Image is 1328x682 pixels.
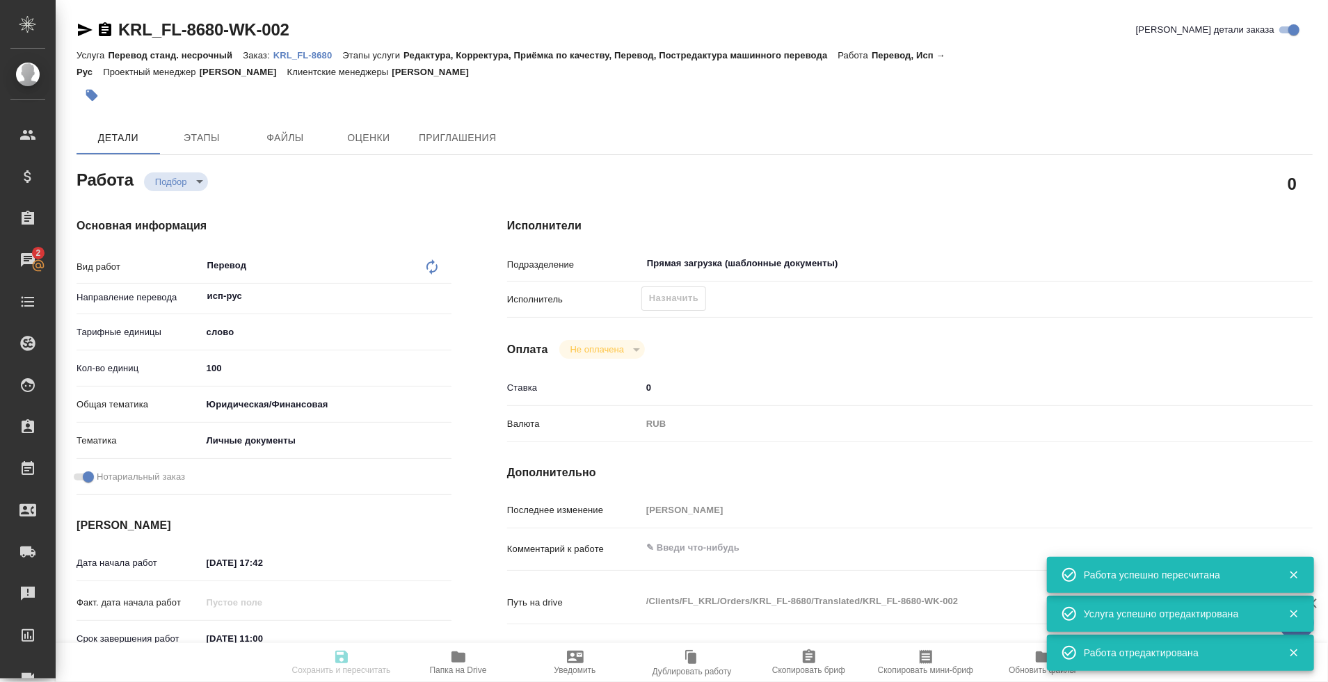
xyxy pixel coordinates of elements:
[559,340,645,359] div: Подбор
[641,377,1246,398] input: ✎ Введи что-нибудь
[878,665,973,675] span: Скопировать мини-бриф
[77,434,202,448] p: Тематика
[507,381,641,395] p: Ставка
[273,50,343,60] p: KRL_FL-8680
[77,22,93,38] button: Скопировать ссылку для ЯМессенджера
[430,665,487,675] span: Папка на Drive
[202,592,323,612] input: Пустое поле
[252,129,319,147] span: Файлы
[77,517,451,534] h4: [PERSON_NAME]
[27,246,49,260] span: 2
[641,500,1246,520] input: Пустое поле
[403,50,838,60] p: Редактура, Корректура, Приёмка по качеству, Перевод, Постредактура машинного перевода
[1288,172,1297,195] h2: 0
[103,67,199,77] p: Проектный менеджер
[77,362,202,375] p: Кол-во единиц
[641,412,1246,436] div: RUB
[400,643,517,682] button: Папка на Drive
[419,129,497,147] span: Приглашения
[202,628,323,649] input: ✎ Введи что-нибудь
[1084,607,1267,621] div: Услуга успешно отредактирована
[507,417,641,431] p: Валюта
[200,67,287,77] p: [PERSON_NAME]
[77,632,202,646] p: Срок завершения работ
[444,295,447,298] button: Open
[653,667,732,676] span: Дублировать работу
[202,358,451,378] input: ✎ Введи что-нибудь
[77,556,202,570] p: Дата начала работ
[566,343,628,355] button: Не оплачена
[77,218,451,234] h4: Основная информация
[283,643,400,682] button: Сохранить и пересчитать
[507,596,641,610] p: Путь на drive
[392,67,479,77] p: [PERSON_NAME]
[507,464,1313,481] h4: Дополнительно
[77,596,202,610] p: Факт. дата начала работ
[507,503,641,517] p: Последнее изменение
[168,129,235,147] span: Этапы
[287,67,392,77] p: Клиентские менеджеры
[1238,262,1240,265] button: Open
[202,429,451,453] div: Личные документы
[77,50,108,60] p: Услуга
[77,398,202,412] p: Общая тематика
[751,643,867,682] button: Скопировать бриф
[202,320,451,344] div: слово
[1136,23,1274,37] span: [PERSON_NAME] детали заказа
[202,553,323,573] input: ✎ Введи что-нибудь
[273,49,343,60] a: KRL_FL-8680
[144,172,208,191] div: Подбор
[97,22,113,38] button: Скопировать ссылку
[85,129,152,147] span: Детали
[1279,569,1308,581] button: Закрыть
[108,50,243,60] p: Перевод станд. несрочный
[984,643,1101,682] button: Обновить файлы
[507,258,641,272] p: Подразделение
[335,129,402,147] span: Оценки
[151,176,191,188] button: Подбор
[554,665,596,675] span: Уведомить
[634,643,751,682] button: Дублировать работу
[342,50,403,60] p: Этапы услуги
[641,590,1246,613] textarea: /Clients/FL_KRL/Orders/KRL_FL-8680/Translated/KRL_FL-8680-WK-002
[507,341,548,358] h4: Оплата
[77,260,202,274] p: Вид работ
[77,166,134,191] h2: Работа
[507,218,1313,234] h4: Исполнители
[507,542,641,556] p: Комментарий к работе
[1279,647,1308,659] button: Закрыть
[77,80,107,111] button: Добавить тэг
[772,665,845,675] span: Скопировать бриф
[77,325,202,339] p: Тарифные единицы
[507,293,641,307] p: Исполнитель
[1084,646,1267,660] div: Работа отредактирована
[1279,608,1308,620] button: Закрыть
[292,665,391,675] span: Сохранить и пересчитать
[243,50,273,60] p: Заказ:
[202,393,451,416] div: Юридическая/Финансовая
[97,470,185,484] span: Нотариальный заказ
[838,50,872,60] p: Работа
[1084,568,1267,582] div: Работа успешно пересчитана
[517,643,634,682] button: Уведомить
[3,243,52,277] a: 2
[77,291,202,305] p: Направление перевода
[867,643,984,682] button: Скопировать мини-бриф
[1009,665,1076,675] span: Обновить файлы
[118,20,289,39] a: KRL_FL-8680-WK-002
